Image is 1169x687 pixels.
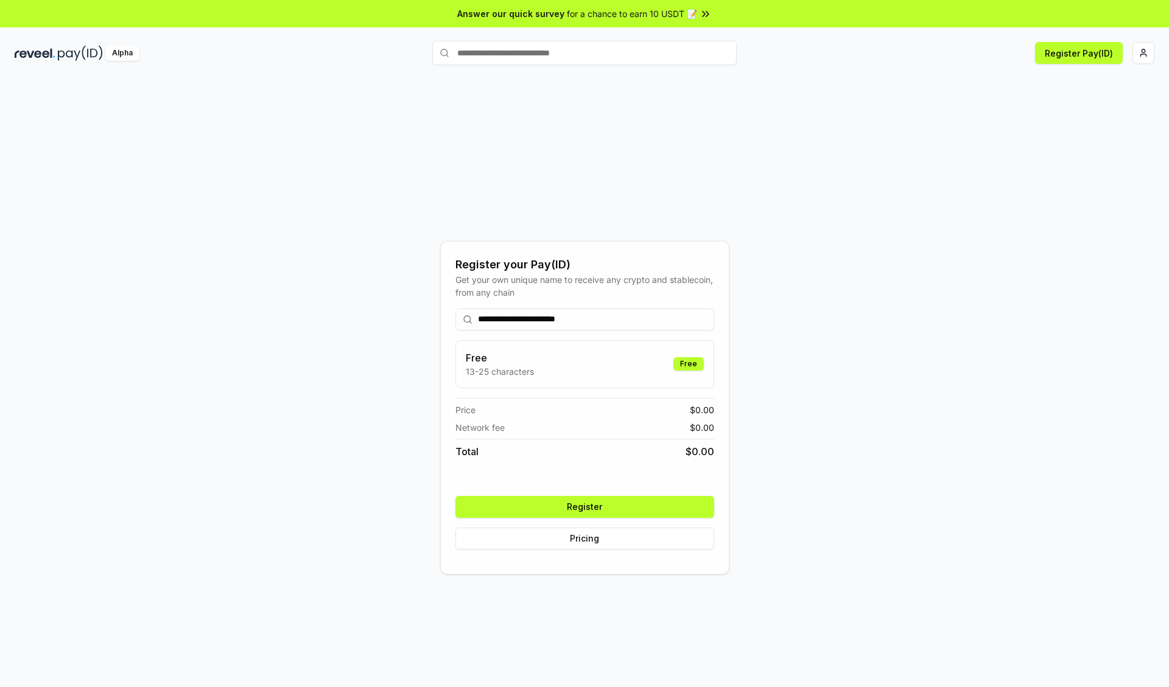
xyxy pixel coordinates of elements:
[455,273,714,299] div: Get your own unique name to receive any crypto and stablecoin, from any chain
[567,7,697,20] span: for a chance to earn 10 USDT 📝
[455,421,505,434] span: Network fee
[466,350,534,365] h3: Free
[686,444,714,459] span: $ 0.00
[455,256,714,273] div: Register your Pay(ID)
[15,46,55,61] img: reveel_dark
[455,528,714,549] button: Pricing
[58,46,103,61] img: pay_id
[105,46,139,61] div: Alpha
[466,365,534,378] p: 13-25 characters
[690,421,714,434] span: $ 0.00
[690,403,714,416] span: $ 0.00
[1035,42,1123,64] button: Register Pay(ID)
[455,496,714,518] button: Register
[457,7,564,20] span: Answer our quick survey
[455,403,476,416] span: Price
[673,357,704,371] div: Free
[455,444,479,459] span: Total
